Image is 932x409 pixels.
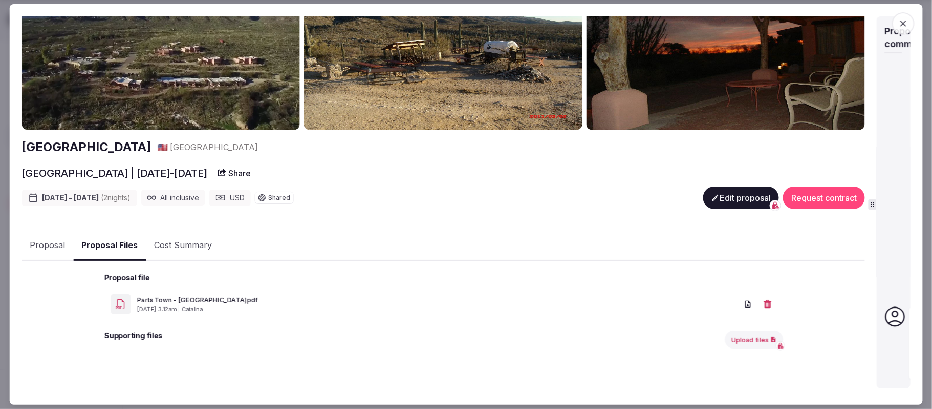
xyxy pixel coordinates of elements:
[42,193,131,203] span: [DATE] - [DATE]
[21,138,151,156] a: [GEOGRAPHIC_DATA]
[21,231,73,260] button: Proposal
[211,164,257,182] button: Share
[170,141,258,153] span: [GEOGRAPHIC_DATA]
[268,195,290,201] span: Shared
[158,142,168,152] span: 🇺🇸
[137,305,176,313] span: [DATE] 3:12am
[181,305,202,313] span: Catalina
[703,187,779,209] button: Edit proposal
[146,231,220,260] button: Cost Summary
[209,190,251,206] div: USD
[137,295,738,305] a: Parts Town - [GEOGRAPHIC_DATA]pdf
[73,231,146,261] button: Proposal Files
[101,193,131,202] span: ( 2 night s )
[724,331,783,349] button: Upload files
[104,331,162,349] h2: Supporting files
[158,141,168,153] button: 🇺🇸
[104,272,149,282] h2: Proposal file
[141,190,205,206] div: All inclusive
[783,187,865,209] button: Request contract
[21,166,207,180] h2: [GEOGRAPHIC_DATA] | [DATE]-[DATE]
